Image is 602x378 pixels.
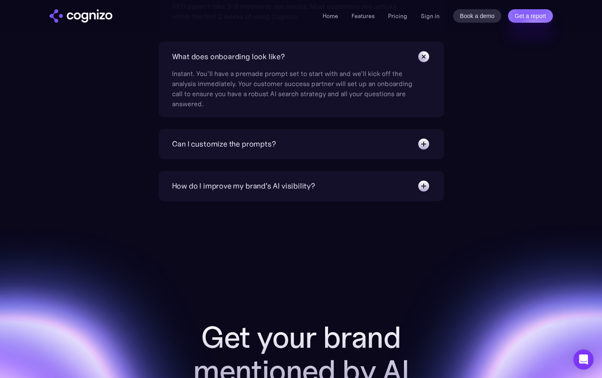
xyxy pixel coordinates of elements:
[352,12,375,20] a: Features
[573,349,594,370] div: Open Intercom Messenger
[453,9,501,23] a: Book a demo
[172,51,285,63] div: What does onboarding look like?
[172,63,415,109] div: Instant. You’ll have a premade prompt set to start with and we’ll kick off the analysis immediate...
[50,9,112,23] a: home
[388,12,407,20] a: Pricing
[323,12,338,20] a: Home
[172,180,315,192] div: How do I improve my brand's AI visibility?
[50,9,112,23] img: cognizo logo
[421,11,440,21] a: Sign in
[172,138,276,150] div: Can I customize the prompts?
[508,9,553,23] a: Get a report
